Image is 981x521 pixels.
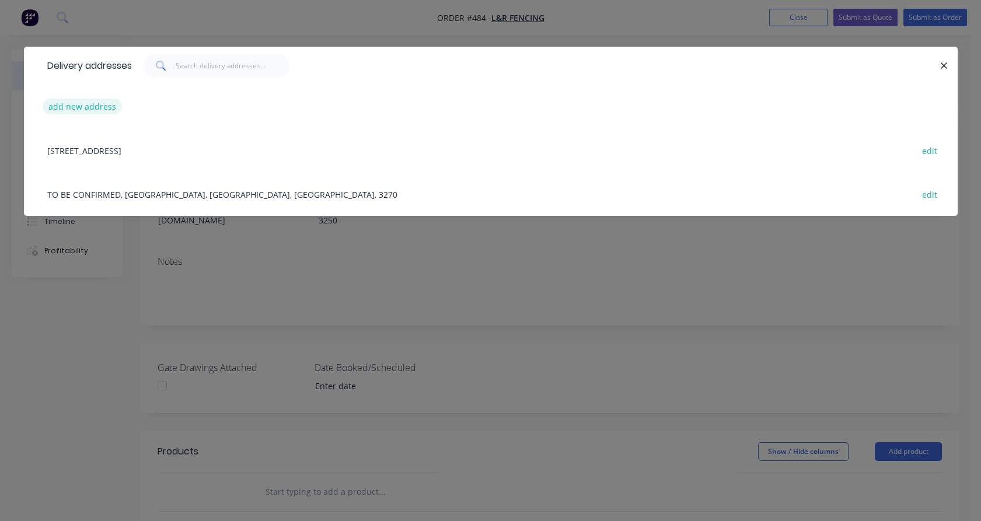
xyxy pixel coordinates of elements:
[41,128,940,172] div: [STREET_ADDRESS]
[176,54,289,78] input: Search delivery addresses...
[916,186,944,202] button: edit
[43,99,123,114] button: add new address
[916,142,944,158] button: edit
[41,172,940,216] div: TO BE CONFIRMED, [GEOGRAPHIC_DATA], [GEOGRAPHIC_DATA], [GEOGRAPHIC_DATA], 3270
[41,47,132,85] div: Delivery addresses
